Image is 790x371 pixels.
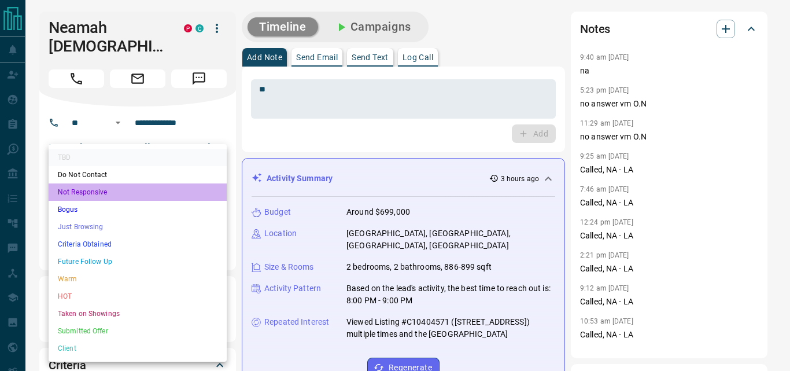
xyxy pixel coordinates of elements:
li: Not Responsive [49,183,227,201]
li: Bogus [49,201,227,218]
li: Client [49,340,227,357]
li: Just Browsing [49,218,227,236]
li: Do Not Contact [49,166,227,183]
li: HOT [49,288,227,305]
li: Warm [49,270,227,288]
li: Submitted Offer [49,322,227,340]
li: Future Follow Up [49,253,227,270]
li: Criteria Obtained [49,236,227,253]
li: Taken on Showings [49,305,227,322]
